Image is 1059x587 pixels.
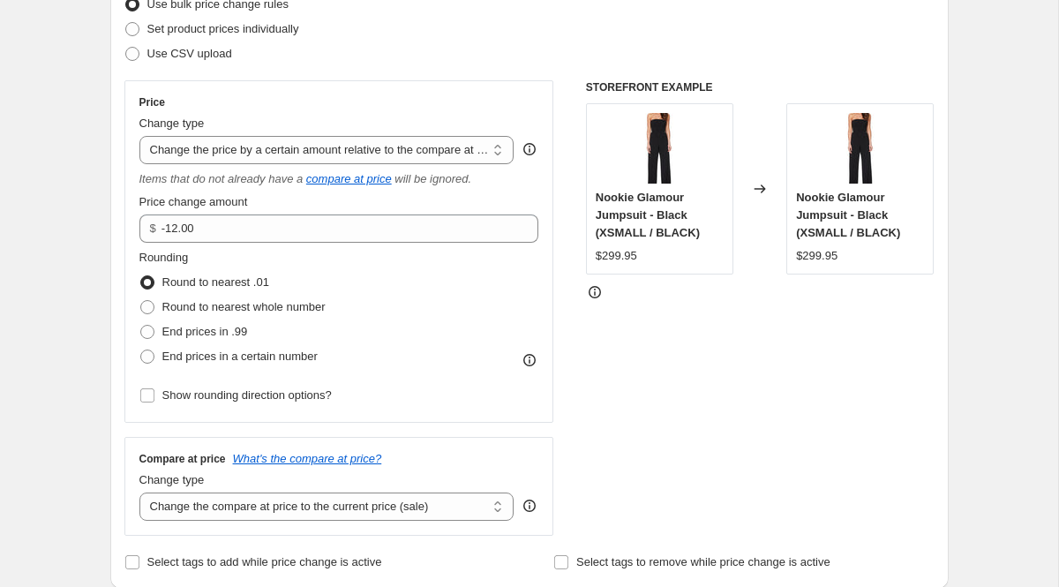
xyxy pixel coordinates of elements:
[139,95,165,109] h3: Price
[394,172,471,185] i: will be ignored.
[521,140,538,158] div: help
[521,497,538,515] div: help
[825,113,896,184] img: nookie-glamour-jumpsuit-black-jaus-1_80x.jpg
[139,117,205,130] span: Change type
[306,172,392,185] button: compare at price
[162,275,269,289] span: Round to nearest .01
[162,325,248,338] span: End prices in .99
[139,452,226,466] h3: Compare at price
[162,388,332,402] span: Show rounding direction options?
[586,80,935,94] h6: STOREFRONT EXAMPLE
[162,300,326,313] span: Round to nearest whole number
[233,452,382,465] button: What's the compare at price?
[796,191,900,239] span: Nookie Glamour Jumpsuit - Black (XSMALL / BLACK)
[162,350,318,363] span: End prices in a certain number
[596,249,637,262] span: $299.95
[161,214,512,243] input: -12.00
[796,249,837,262] span: $299.95
[624,113,695,184] img: nookie-glamour-jumpsuit-black-jaus-1_80x.jpg
[139,473,205,486] span: Change type
[139,195,248,208] span: Price change amount
[147,22,299,35] span: Set product prices individually
[576,555,830,568] span: Select tags to remove while price change is active
[147,47,232,60] span: Use CSV upload
[139,251,189,264] span: Rounding
[596,191,700,239] span: Nookie Glamour Jumpsuit - Black (XSMALL / BLACK)
[150,222,156,235] span: $
[147,555,382,568] span: Select tags to add while price change is active
[139,172,304,185] i: Items that do not already have a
